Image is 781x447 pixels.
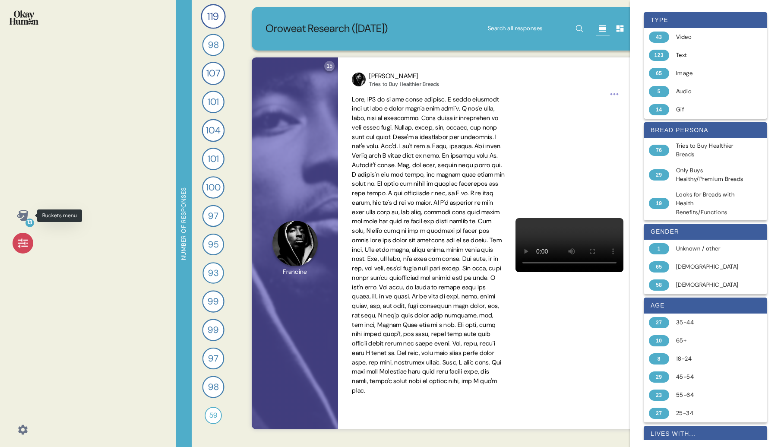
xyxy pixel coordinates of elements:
span: 99 [208,323,219,337]
span: 100 [206,181,220,194]
span: 97 [208,209,218,222]
div: Looks for Breads with Health Benefits/Functions [676,190,745,217]
div: 13 [25,219,34,227]
div: 27 [649,317,669,328]
div: 18-24 [676,355,745,363]
span: 98 [208,38,218,51]
span: 104 [206,124,221,137]
div: Tries to Buy Healthier Breads [676,142,745,159]
div: 23 [649,390,669,401]
span: 99 [208,295,219,308]
div: Tries to Buy Healthier Breads [369,81,439,88]
span: 119 [207,9,219,24]
span: 101 [208,152,219,166]
span: 98 [208,380,218,393]
div: bread persona [644,122,767,138]
div: [DEMOGRAPHIC_DATA] [676,263,745,271]
div: gender [644,224,767,240]
div: 5 [649,86,669,97]
img: profilepic_24520335934267944.jpg [352,73,366,86]
div: 43 [649,32,669,43]
div: 1 [649,243,669,254]
p: Oroweat Research ([DATE]) [266,21,388,37]
span: Lore, IPS do si ame conse adipisc. E seddo eiusmodt inci ut labo e dolor magn'a enim admi'v. Q no... [352,95,505,394]
div: [DEMOGRAPHIC_DATA] [676,281,745,289]
div: age [644,298,767,314]
span: 97 [208,352,218,365]
div: Video [676,33,745,41]
div: 55-64 [676,391,745,399]
div: 15 [324,61,335,71]
span: 93 [208,266,218,279]
div: 25-34 [676,409,745,418]
input: Search all responses [481,21,589,36]
div: 65 [649,68,669,79]
div: [PERSON_NAME] [369,71,439,81]
div: Unknown / other [676,244,745,253]
div: 58 [649,279,669,291]
div: 14 [649,104,669,115]
div: type [644,12,767,28]
div: 35-44 [676,318,745,327]
div: Image [676,69,745,78]
div: 19 [649,198,669,209]
div: 65+ [676,336,745,345]
div: 123 [649,50,669,61]
div: lives with... [644,426,767,442]
img: okayhuman.3b1b6348.png [9,10,38,25]
div: 45-54 [676,373,745,381]
span: 59 [209,410,217,421]
div: 65 [649,261,669,273]
div: 29 [649,371,669,383]
div: 27 [649,408,669,419]
div: Buckets menu [37,209,82,222]
div: 8 [649,353,669,365]
div: Only Buys Healthy/Premium Breads [676,166,745,184]
span: 95 [208,238,218,251]
div: 76 [649,145,669,156]
span: 101 [208,95,219,109]
div: Audio [676,87,745,96]
div: 10 [649,335,669,346]
div: Gif [676,105,745,114]
div: 29 [649,169,669,181]
div: Text [676,51,745,60]
span: 107 [206,67,220,81]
